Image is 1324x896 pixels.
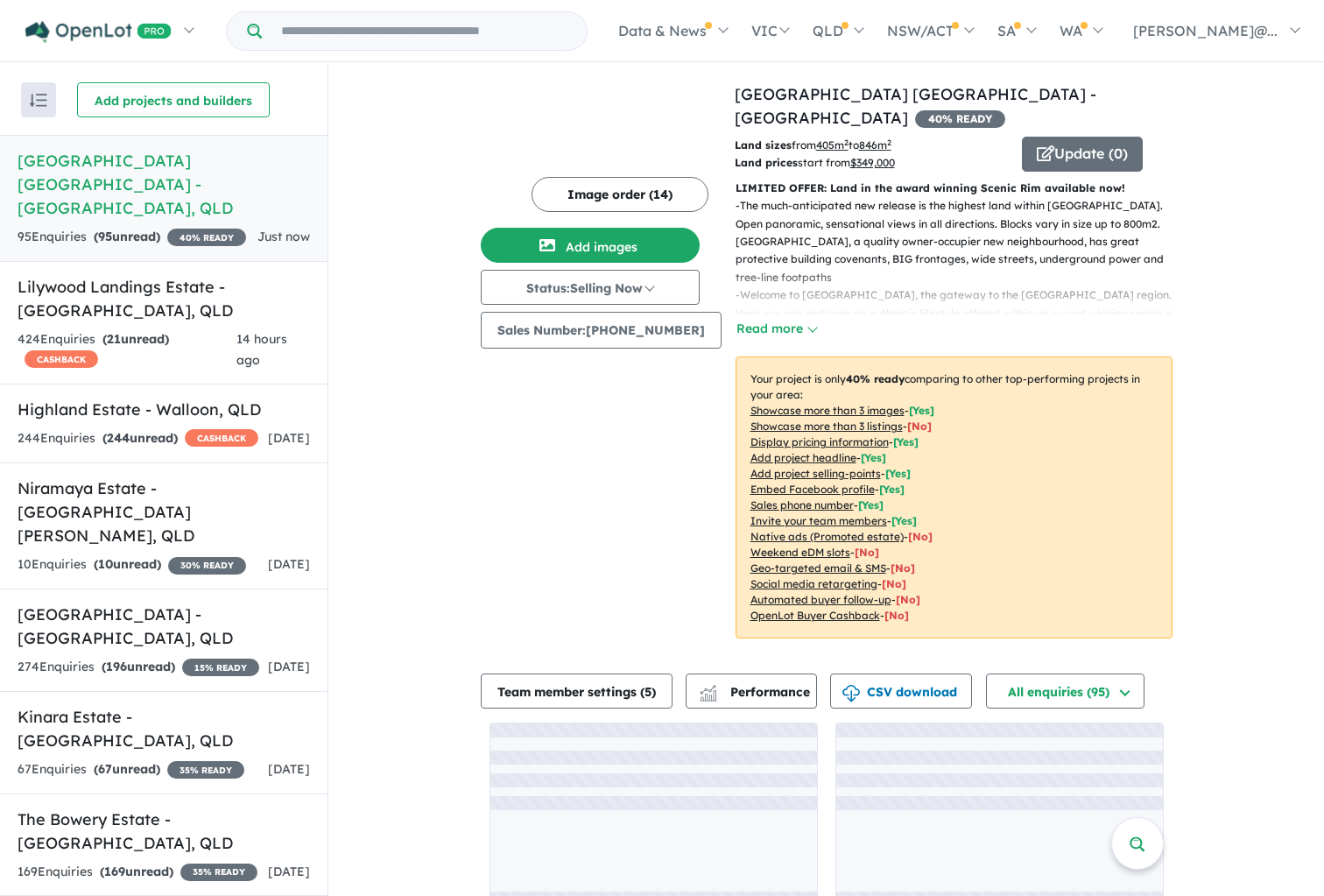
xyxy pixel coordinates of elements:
span: 21 [107,331,121,347]
span: 40 % READY [167,229,246,246]
u: Display pricing information [750,435,889,448]
u: Social media retargeting [750,577,877,590]
span: 244 [107,430,130,446]
p: from [735,137,1009,154]
u: Invite your team members [750,514,887,527]
h5: The Bowery Estate - [GEOGRAPHIC_DATA] , QLD [18,808,310,855]
button: Read more [736,319,818,339]
p: LIMITED OFFER: Land in the award winning Scenic Rim available now! [736,180,1173,197]
sup: 2 [844,138,849,147]
h5: Kinara Estate - [GEOGRAPHIC_DATA] , QLD [18,705,310,752]
u: Add project selling-points [750,467,881,480]
u: $ 349,000 [850,156,895,169]
span: [ Yes ] [858,498,884,511]
u: 846 m [859,138,891,152]
span: [No] [908,530,933,543]
img: line-chart.svg [700,685,715,695]
div: 274 Enquir ies [18,657,259,678]
img: Openlot PRO Logo White [25,21,172,43]
a: [GEOGRAPHIC_DATA] [GEOGRAPHIC_DATA] - [GEOGRAPHIC_DATA] [735,84,1096,128]
span: 10 [98,556,113,572]
span: [DATE] [268,430,310,446]
button: Add images [481,228,700,263]
button: Add projects and builders [77,82,270,117]
h5: Niramaya Estate - [GEOGRAPHIC_DATA][PERSON_NAME] , QLD [18,476,310,547]
span: 15 % READY [182,659,259,676]
h5: Highland Estate - Walloon , QLD [18,398,310,421]
div: 67 Enquir ies [18,759,244,780]
span: Just now [257,229,310,244]
span: [No] [882,577,906,590]
strong: ( unread) [94,556,161,572]
p: - Welcome to [GEOGRAPHIC_DATA], the gateway to the [GEOGRAPHIC_DATA] region. Here you can embrace... [736,286,1187,429]
u: Sales phone number [750,498,854,511]
span: [ Yes ] [891,514,917,527]
span: CASHBACK [25,350,98,368]
strong: ( unread) [102,430,178,446]
span: 14 hours ago [236,331,287,368]
button: All enquiries (95) [986,674,1144,709]
span: 5 [644,684,651,700]
u: Native ads (Promoted estate) [750,530,904,543]
span: [ Yes ] [885,467,911,480]
u: 405 m [816,138,849,152]
u: OpenLot Buyer Cashback [750,609,880,622]
button: Team member settings (5) [481,674,673,709]
span: [DATE] [268,556,310,572]
span: [ Yes ] [893,435,919,448]
b: Land sizes [735,138,792,152]
strong: ( unread) [102,659,175,674]
u: Showcase more than 3 listings [750,420,903,433]
h5: [GEOGRAPHIC_DATA] - [GEOGRAPHIC_DATA] , QLD [18,603,310,650]
p: start from [735,154,1009,172]
span: 196 [106,659,127,674]
button: Image order (14) [532,177,708,212]
b: 40 % ready [846,372,905,385]
u: Add project headline [750,451,856,464]
span: [DATE] [268,761,310,777]
span: 40 % READY [915,110,1005,128]
button: Performance [686,674,817,709]
span: [No] [855,546,879,559]
span: [No] [891,561,915,575]
div: 95 Enquir ies [18,227,246,248]
strong: ( unread) [100,864,173,879]
button: Sales Number:[PHONE_NUMBER] [481,312,722,349]
u: Embed Facebook profile [750,483,875,496]
p: - The much-anticipated new release is the highest land within [GEOGRAPHIC_DATA]. Open panoramic, ... [736,197,1187,286]
span: [ Yes ] [861,451,886,464]
span: [DATE] [268,659,310,674]
u: Weekend eDM slots [750,546,850,559]
span: [No] [896,593,920,606]
div: 424 Enquir ies [18,329,236,371]
span: [DATE] [268,864,310,879]
u: Showcase more than 3 images [750,404,905,417]
sup: 2 [887,138,891,147]
strong: ( unread) [94,761,160,777]
img: sort.svg [30,94,47,107]
div: 10 Enquir ies [18,554,246,575]
u: Geo-targeted email & SMS [750,561,886,575]
img: download icon [842,685,860,702]
h5: [GEOGRAPHIC_DATA] [GEOGRAPHIC_DATA] - [GEOGRAPHIC_DATA] , QLD [18,149,310,220]
strong: ( unread) [102,331,169,347]
span: [ Yes ] [909,404,934,417]
input: Try estate name, suburb, builder or developer [265,12,583,50]
strong: ( unread) [94,229,160,244]
span: 67 [98,761,112,777]
span: Performance [702,684,810,700]
span: [ No ] [907,420,932,433]
h5: Lilywood Landings Estate - [GEOGRAPHIC_DATA] , QLD [18,275,310,322]
span: [ Yes ] [879,483,905,496]
span: 35 % READY [180,864,257,881]
button: Status:Selling Now [481,270,700,305]
p: Your project is only comparing to other top-performing projects in your area: - - - - - - - - - -... [736,356,1173,638]
span: CASHBACK [185,429,258,447]
span: 169 [104,864,125,879]
div: 169 Enquir ies [18,862,257,883]
span: [No] [884,609,909,622]
button: Update (0) [1022,137,1143,172]
span: [PERSON_NAME]@... [1133,22,1278,39]
span: 95 [98,229,112,244]
img: bar-chart.svg [700,690,717,702]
